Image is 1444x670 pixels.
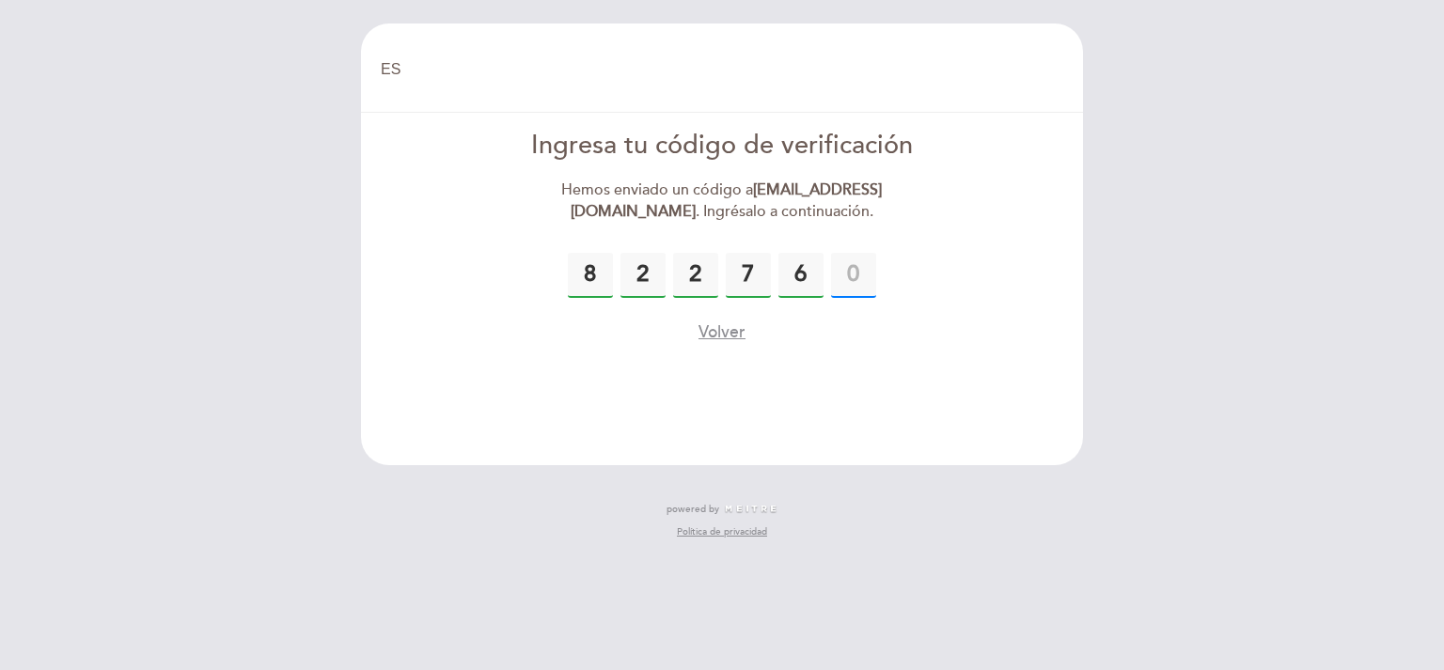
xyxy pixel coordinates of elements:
[571,180,883,221] strong: [EMAIL_ADDRESS][DOMAIN_NAME]
[667,503,719,516] span: powered by
[507,179,938,223] div: Hemos enviado un código a . Ingrésalo a continuación.
[673,253,718,298] input: 0
[724,505,777,514] img: MEITRE
[667,503,777,516] a: powered by
[831,253,876,298] input: 0
[698,320,746,344] button: Volver
[568,253,613,298] input: 0
[507,128,938,164] div: Ingresa tu código de verificación
[620,253,666,298] input: 0
[726,253,771,298] input: 0
[677,525,767,538] a: Política de privacidad
[778,253,824,298] input: 0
